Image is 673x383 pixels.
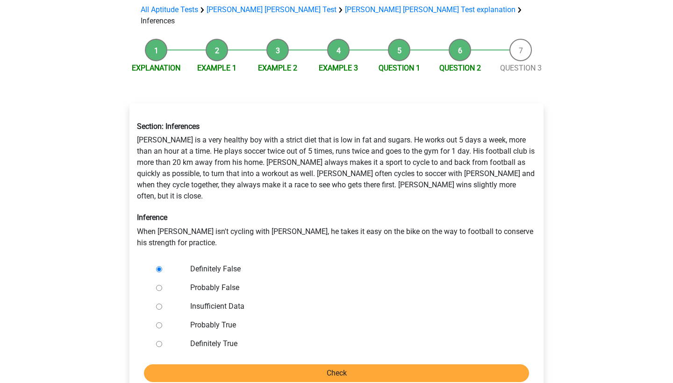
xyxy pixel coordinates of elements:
input: Check [144,364,529,382]
a: Example 2 [258,64,297,72]
label: Definitely False [190,263,514,275]
a: Example 3 [319,64,358,72]
div: Inferences [137,4,536,27]
a: [PERSON_NAME] [PERSON_NAME] Test [207,5,336,14]
label: Probably True [190,319,514,331]
div: [PERSON_NAME] is a very healthy boy with a strict diet that is low in fat and sugars. He works ou... [130,114,543,255]
a: All Aptitude Tests [141,5,198,14]
h6: Section: Inferences [137,122,536,131]
a: Example 1 [197,64,236,72]
a: [PERSON_NAME] [PERSON_NAME] Test explanation [345,5,515,14]
h6: Inference [137,213,536,222]
label: Definitely True [190,338,514,349]
label: Insufficient Data [190,301,514,312]
a: Question 3 [500,64,542,72]
a: Question 2 [439,64,481,72]
label: Probably False [190,282,514,293]
a: Explanation [132,64,180,72]
a: Question 1 [379,64,420,72]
